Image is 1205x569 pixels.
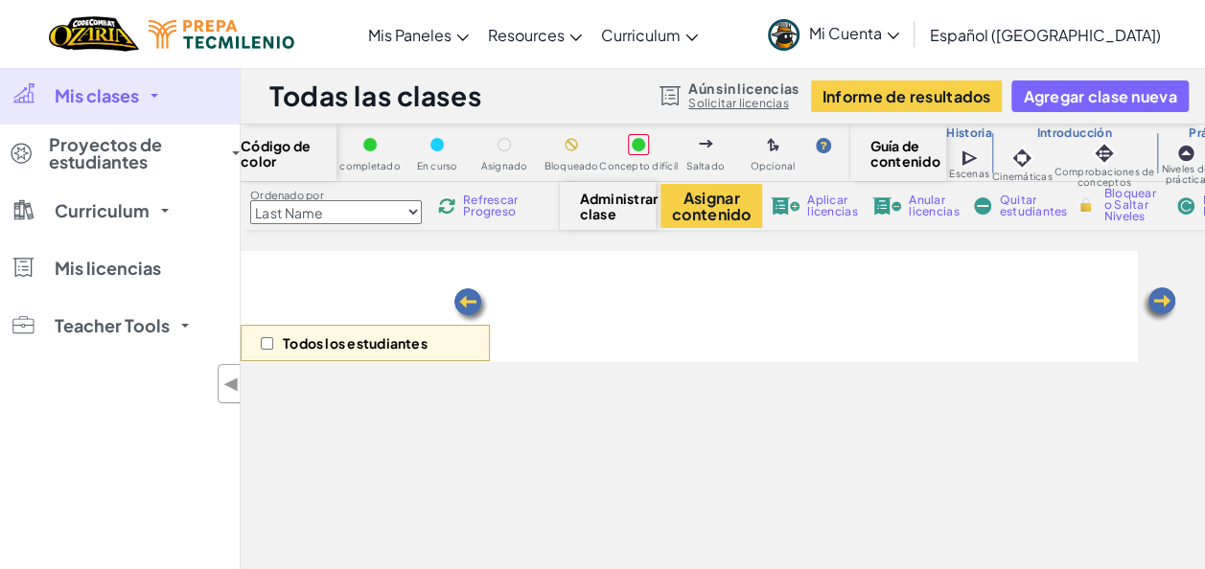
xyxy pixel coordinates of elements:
[438,197,455,215] img: IconReload.svg
[909,194,959,217] span: Anular licencias
[992,171,1053,182] span: Cinemáticas
[591,9,707,60] a: Curriculum
[580,191,637,221] span: Administrar clase
[55,317,170,334] span: Teacher Tools
[920,9,1170,60] a: Español ([GEOGRAPHIC_DATA])
[1177,197,1194,215] img: IconReset.svg
[992,125,1156,141] h3: Introducción
[807,194,857,217] span: Aplicar licencias
[816,138,831,153] img: IconHint.svg
[49,14,138,54] img: Home
[149,20,294,49] img: Tecmilenio logo
[767,138,779,153] img: IconOptionalLevel.svg
[811,80,1003,112] button: Informe de resultados
[974,197,991,215] img: IconRemoveStudents.svg
[946,125,992,141] h3: Historia
[283,335,428,351] p: Todos los estudiantes
[1091,140,1118,167] img: IconInteractive.svg
[481,161,528,171] span: Asignado
[758,4,909,64] a: Mi Cuenta
[544,161,598,171] span: Bloqueado
[1011,80,1188,112] button: Agregar clase nueva
[368,25,452,45] span: Mis Paneles
[269,78,481,114] h1: Todas las clases
[872,197,901,215] img: IconLicenseRevoke.svg
[599,161,678,171] span: Concepto difícil
[699,140,713,148] img: IconSkippedLevel.svg
[768,19,799,51] img: avatar
[478,9,591,60] a: Resources
[688,96,799,111] a: Solicitar licencias
[686,161,725,171] span: Saltado
[809,23,899,43] span: Mi Cuenta
[55,87,139,104] span: Mis clases
[463,194,522,217] span: Refrescar Progreso
[250,188,422,203] label: Ordenado por
[601,25,681,45] span: Curriculum
[688,80,799,96] span: Aún sin licencias
[49,14,138,54] a: Ozaria by CodeCombat logo
[223,370,240,398] span: ◀
[1053,167,1157,188] span: Comprobaciones de conceptos
[1140,285,1178,324] img: Arrow_Left.png
[339,161,400,171] span: completado
[417,161,458,171] span: En curso
[55,260,161,277] span: Mis licencias
[660,184,762,228] button: Asignar contenido
[1103,188,1160,222] span: Bloquear o Saltar Niveles
[999,194,1067,217] span: Quitar estudiantes
[55,202,150,219] span: Curriculum
[751,161,796,171] span: Opcional
[1008,145,1035,171] img: IconCinematic.svg
[949,169,989,179] span: Escenas
[49,136,220,171] span: Proyectos de estudiantes
[452,286,490,325] img: Arrow_Left.png
[930,25,1161,45] span: Español ([GEOGRAPHIC_DATA])
[488,25,565,45] span: Resources
[870,138,927,169] span: Guía de contenido
[771,197,799,215] img: IconLicenseApply.svg
[1176,144,1195,163] img: IconPracticeLevel.svg
[961,148,981,169] img: IconCutscene.svg
[1076,196,1096,214] img: IconLock.svg
[359,9,478,60] a: Mis Paneles
[241,138,336,169] span: Código de color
